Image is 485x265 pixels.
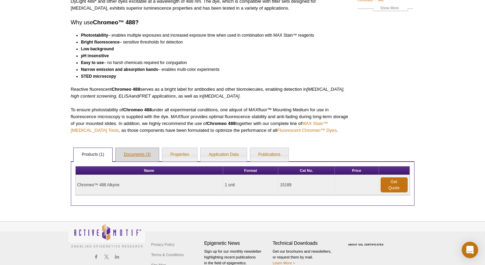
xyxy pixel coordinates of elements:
a: Application Data [201,148,247,162]
em: [MEDICAL_DATA], high content screening, ELISA [71,87,345,99]
strong: Chromeo™ 488? [93,19,139,26]
th: Cat No. [278,166,335,175]
a: Show More [358,5,413,13]
a: Properties [162,148,197,162]
a: Learn More > [273,261,295,265]
a: Terms & Conditions [150,250,186,260]
h4: Epigenetic News [204,240,269,246]
em: FRET applications [139,93,176,99]
strong: Chromeo 488 [112,87,140,92]
table: Click to Verify - This site chose Symantec SSL for secure e-commerce and confidential communicati... [341,234,393,249]
th: Name [76,166,223,175]
li: – sensitive thresholds for detection [81,39,343,46]
a: Get Quote [381,177,408,192]
td: Chromeo™ 488 Alkyne [76,175,223,195]
a: Fluorescent Chromeo™ Dyes [277,128,337,133]
h4: Technical Downloads [273,240,338,246]
strong: pH insensitive [81,53,109,58]
div: Open Intercom Messenger [462,242,478,258]
strong: Chromeo 488 [123,107,152,112]
li: – enables multi-color experiments [81,66,343,73]
p: Reactive fluorescent serves as a bright label for antibodies and other biomolecules, enabling det... [71,86,349,100]
strong: Chromeo 488 [207,121,236,126]
a: MAX Stain™ [MEDICAL_DATA] Tools [71,121,328,133]
a: Publications [250,148,289,162]
strong: Easy to use [81,60,104,65]
h3: Why use [71,18,349,27]
td: 15189 [278,175,335,195]
em: [MEDICAL_DATA] [203,93,240,99]
li: – enables multiple exposures and increased exposure time when used in combination with MAX Stain™... [81,32,343,39]
li: – no harsh chemicals required for conjugation [81,59,343,66]
a: Products (1) [74,148,112,162]
strong: STED microscopy [81,74,116,79]
strong: Narrow emission and absorption bands [81,67,158,72]
strong: Photostability [81,33,108,38]
p: To ensure photostability of under all experimental conditions, one aliquot of MAXfluor™ Mounting ... [71,106,349,134]
th: Price [335,166,379,175]
strong: Low background [81,47,114,51]
td: 1 unit [223,175,278,195]
a: Documents (3) [116,148,159,162]
a: Privacy Policy [150,239,176,250]
th: Format [223,166,278,175]
img: Active Motif, [67,222,146,249]
strong: Bright fluorescence [81,40,120,45]
a: ABOUT SSL CERTIFICATES [348,243,384,246]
